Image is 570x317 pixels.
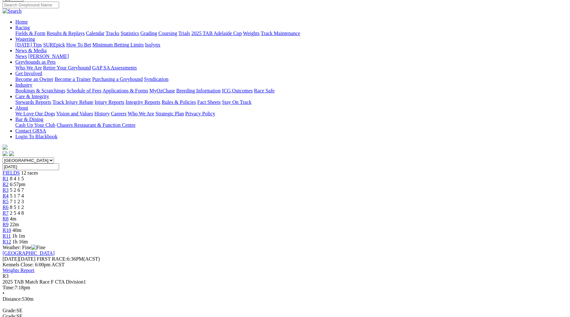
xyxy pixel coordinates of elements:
[15,25,30,30] a: Racing
[3,296,22,302] span: Distance:
[103,88,148,93] a: Applications & Forms
[15,99,567,105] div: Care & Integrity
[3,291,4,296] span: •
[3,216,9,221] a: R8
[15,88,65,93] a: Bookings & Scratchings
[10,187,24,193] span: 5 2 6 7
[3,262,567,268] div: Kennels Close: 6:00pm ACST
[3,210,9,216] a: R7
[15,117,43,122] a: Bar & Dining
[3,205,9,210] span: R6
[15,65,567,71] div: Greyhounds as Pets
[56,111,93,116] a: Vision and Values
[176,88,221,93] a: Breeding Information
[15,42,567,48] div: Wagering
[15,76,567,82] div: Get Involved
[12,227,21,233] span: 40m
[149,88,175,93] a: MyOzChase
[185,111,215,116] a: Privacy Policy
[3,151,8,156] img: facebook.svg
[94,111,110,116] a: History
[141,31,157,36] a: Grading
[3,268,34,273] a: Weights Report
[3,170,20,176] a: FIELDS
[52,99,93,105] a: Track Injury Rebate
[15,94,49,99] a: Care & Integrity
[15,54,27,59] a: News
[15,122,567,128] div: Bar & Dining
[10,193,24,198] span: 5 1 7 4
[15,99,51,105] a: Stewards Reports
[125,99,160,105] a: Integrity Reports
[10,222,19,227] span: 22m
[15,88,567,94] div: Industry
[3,187,9,193] a: R3
[3,193,9,198] a: R4
[15,42,42,47] a: [DATE] Tips
[43,65,91,70] a: Retire Your Greyhound
[43,42,65,47] a: SUREpick
[15,128,46,133] a: Contact GRSA
[15,76,53,82] a: Become an Owner
[3,8,22,14] img: Search
[92,65,137,70] a: GAP SA Assessments
[92,42,144,47] a: Minimum Betting Limits
[197,99,221,105] a: Fact Sheets
[3,227,11,233] span: R10
[156,111,184,116] a: Strategic Plan
[243,31,260,36] a: Weights
[12,233,25,239] span: 1h 1m
[15,19,28,25] a: Home
[145,42,160,47] a: Isolynx
[47,31,85,36] a: Results & Replays
[86,31,104,36] a: Calendar
[15,71,42,76] a: Get Involved
[3,308,567,313] div: SE
[3,145,8,150] img: logo-grsa-white.png
[55,76,91,82] a: Become a Trainer
[21,170,38,176] span: 12 races
[15,31,567,36] div: Racing
[37,256,67,262] span: FIRST RACE:
[15,122,55,128] a: Cash Up Your Club
[3,256,35,262] span: [DATE]
[3,182,9,187] a: R2
[3,2,59,8] input: Search
[121,31,139,36] a: Statistics
[3,245,45,250] span: Weather: Fine
[10,182,26,187] span: 6:57pm
[12,239,28,244] span: 1h 16m
[128,111,154,116] a: Who We Are
[3,285,567,291] div: 7:18pm
[15,82,32,88] a: Industry
[37,256,100,262] span: 6:36PM(ACST)
[3,285,15,290] span: Time:
[3,176,9,181] span: R1
[10,216,16,221] span: 4m
[222,88,253,93] a: ICG Outcomes
[3,233,11,239] a: R11
[92,76,143,82] a: Purchasing a Greyhound
[111,111,126,116] a: Careers
[15,134,57,139] a: Login To Blackbook
[15,59,56,65] a: Greyhounds as Pets
[3,250,55,256] a: [GEOGRAPHIC_DATA]
[254,88,274,93] a: Race Safe
[3,239,11,244] span: R12
[15,36,35,42] a: Wagering
[66,88,101,93] a: Schedule of Fees
[144,76,168,82] a: Syndication
[222,99,251,105] a: Stay On Track
[15,65,42,70] a: Who We Are
[162,99,196,105] a: Rules & Policies
[3,222,9,227] a: R9
[3,163,59,170] input: Select date
[158,31,177,36] a: Coursing
[10,199,24,204] span: 7 1 2 3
